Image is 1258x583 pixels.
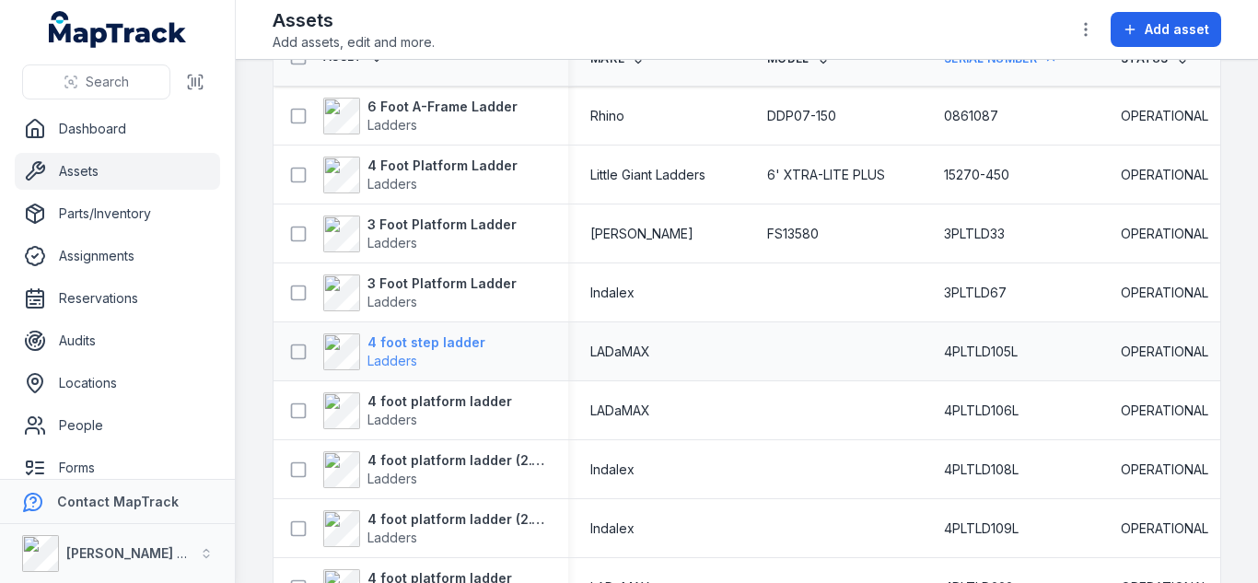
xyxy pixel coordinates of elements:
[590,461,635,479] span: Indalex
[367,157,518,175] strong: 4 Foot Platform Ladder
[944,402,1019,420] span: 4PLTLD106L
[367,176,417,192] span: Ladders
[22,64,170,99] button: Search
[15,238,220,274] a: Assignments
[767,166,885,184] span: 6' XTRA-LITE PLUS
[944,461,1019,479] span: 4PLTLD108L
[944,519,1019,538] span: 4PLTLD109L
[590,519,635,538] span: Indalex
[1121,166,1208,184] span: OPERATIONAL
[367,294,417,309] span: Ladders
[1145,20,1209,39] span: Add asset
[1121,461,1208,479] span: OPERATIONAL
[367,392,512,411] strong: 4 foot platform ladder
[367,235,417,251] span: Ladders
[15,322,220,359] a: Audits
[367,216,517,234] strong: 3 Foot Platform Ladder
[1121,107,1208,125] span: OPERATIONAL
[367,412,417,427] span: Ladders
[66,545,194,561] strong: [PERSON_NAME] Air
[367,530,417,545] span: Ladders
[323,333,485,370] a: 4 foot step ladderLadders
[367,333,485,352] strong: 4 foot step ladder
[323,451,546,488] a: 4 foot platform ladder (2.1m)Ladders
[367,451,546,470] strong: 4 foot platform ladder (2.1m)
[1121,225,1208,243] span: OPERATIONAL
[57,494,179,509] strong: Contact MapTrack
[15,153,220,190] a: Assets
[944,107,998,125] span: 0861087
[1121,519,1208,538] span: OPERATIONAL
[15,407,220,444] a: People
[767,225,819,243] span: FS13580
[323,392,512,429] a: 4 foot platform ladderLadders
[367,510,546,529] strong: 4 foot platform ladder (2.1m)
[944,284,1007,302] span: 3PLTLD67
[590,402,650,420] span: LADaMAX
[1121,284,1208,302] span: OPERATIONAL
[367,274,517,293] strong: 3 Foot Platform Ladder
[86,73,129,91] span: Search
[1121,402,1208,420] span: OPERATIONAL
[49,11,187,48] a: MapTrack
[944,225,1005,243] span: 3PLTLD33
[323,98,518,134] a: 6 Foot A-Frame LadderLadders
[273,33,435,52] span: Add assets, edit and more.
[15,111,220,147] a: Dashboard
[590,225,693,243] span: [PERSON_NAME]
[273,7,435,33] h2: Assets
[590,107,624,125] span: Rhino
[367,353,417,368] span: Ladders
[590,284,635,302] span: Indalex
[323,216,517,252] a: 3 Foot Platform LadderLadders
[1121,343,1208,361] span: OPERATIONAL
[944,166,1009,184] span: 15270-450
[323,274,517,311] a: 3 Foot Platform LadderLadders
[590,343,650,361] span: LADaMAX
[590,166,705,184] span: Little Giant Ladders
[323,510,546,547] a: 4 foot platform ladder (2.1m)Ladders
[1111,12,1221,47] button: Add asset
[15,195,220,232] a: Parts/Inventory
[767,107,836,125] span: DDP07-150
[15,280,220,317] a: Reservations
[323,157,518,193] a: 4 Foot Platform LadderLadders
[15,365,220,402] a: Locations
[367,98,518,116] strong: 6 Foot A-Frame Ladder
[15,449,220,486] a: Forms
[367,471,417,486] span: Ladders
[944,343,1018,361] span: 4PLTLD105L
[367,117,417,133] span: Ladders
